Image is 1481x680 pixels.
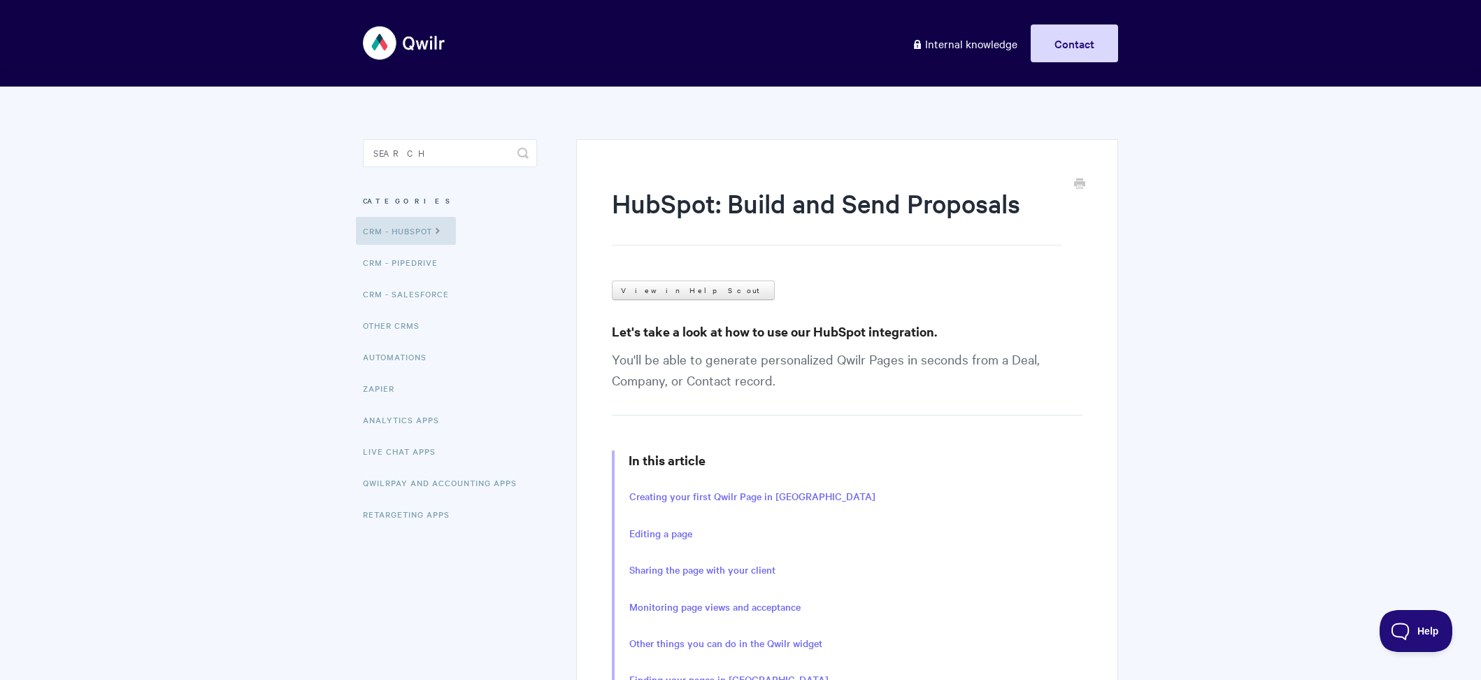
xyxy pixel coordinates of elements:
[1074,177,1085,192] a: Print this Article
[363,248,448,276] a: CRM - Pipedrive
[629,489,875,504] a: Creating your first Qwilr Page in [GEOGRAPHIC_DATA]
[363,406,450,434] a: Analytics Apps
[629,600,801,615] a: Monitoring page views and acceptance
[363,188,537,213] h3: Categories
[363,374,405,402] a: Zapier
[363,343,437,371] a: Automations
[363,139,537,167] input: Search
[363,500,460,528] a: Retargeting Apps
[1031,24,1118,62] a: Contact
[612,348,1082,416] p: You'll be able to generate personalized Qwilr Pages in seconds from a Deal, Company, or Contact r...
[629,451,1082,470] h3: In this article
[612,185,1061,246] h1: HubSpot: Build and Send Proposals
[901,24,1028,62] a: Internal knowledge
[363,469,527,497] a: QwilrPay and Accounting Apps
[629,562,775,578] a: Sharing the page with your client
[629,636,822,651] a: Other things you can do in the Qwilr widget
[363,280,459,308] a: CRM - Salesforce
[363,437,446,465] a: Live Chat Apps
[356,217,456,245] a: CRM - HubSpot
[629,526,692,541] a: Editing a page
[612,281,775,300] a: View in Help Scout
[1380,610,1453,652] iframe: Toggle Customer Support
[363,311,430,339] a: Other CRMs
[363,17,446,69] img: Qwilr Help Center
[612,322,1082,341] h3: Let's take a look at how to use our HubSpot integration.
